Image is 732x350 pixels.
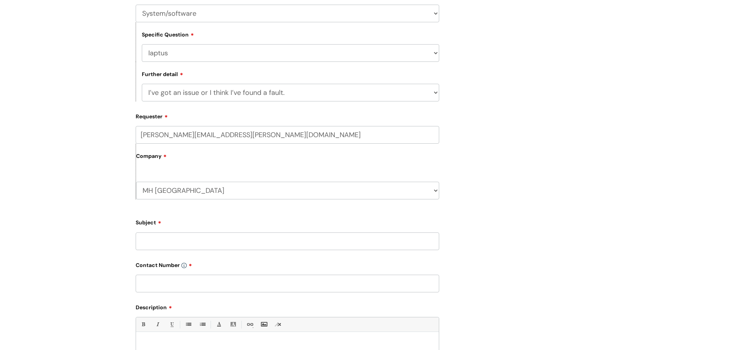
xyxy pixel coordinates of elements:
[228,320,238,329] a: Back Color
[136,302,439,311] label: Description
[138,320,148,329] a: Bold (Ctrl-B)
[136,126,439,144] input: Email
[198,320,207,329] a: 1. Ordered List (Ctrl-Shift-8)
[142,30,194,38] label: Specific Question
[214,320,224,329] a: Font Color
[259,320,269,329] a: Insert Image...
[167,320,176,329] a: Underline(Ctrl-U)
[181,263,187,268] img: info-icon.svg
[136,150,439,168] label: Company
[183,320,193,329] a: • Unordered List (Ctrl-Shift-7)
[136,111,439,120] label: Requester
[142,70,183,78] label: Further detail
[153,320,162,329] a: Italic (Ctrl-I)
[136,217,439,226] label: Subject
[245,320,254,329] a: Link
[273,320,283,329] a: Remove formatting (Ctrl-\)
[136,259,439,269] label: Contact Number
